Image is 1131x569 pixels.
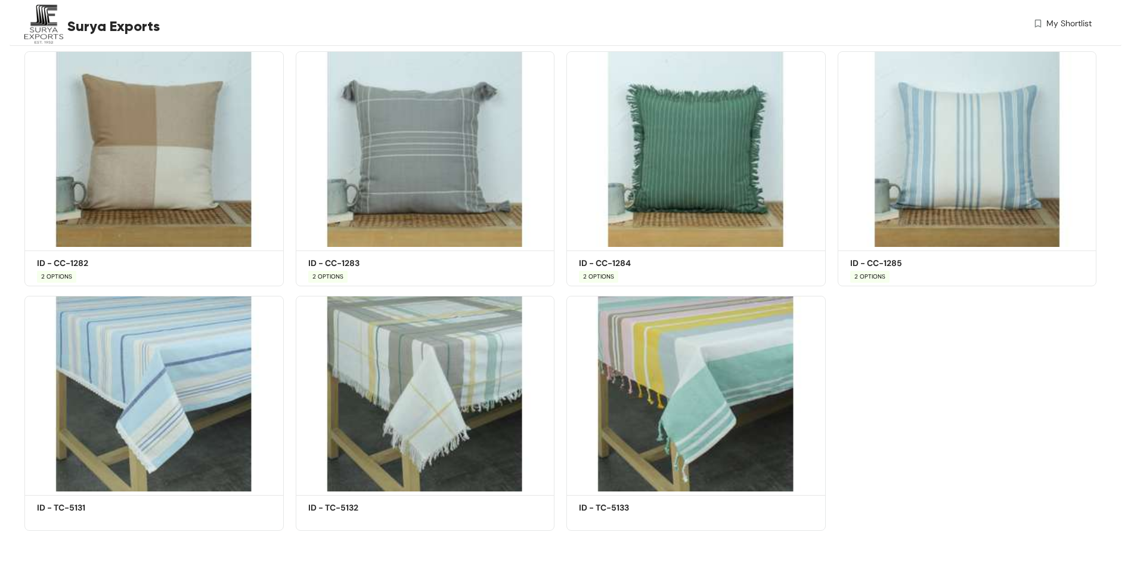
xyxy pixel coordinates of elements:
[67,16,160,37] span: Surya Exports
[37,502,138,514] h5: ID - TC-5131
[566,296,826,491] img: 94dfe69a-25e6-4fb6-b01b-d01163a41442
[37,271,76,283] span: 2 OPTIONS
[838,51,1097,247] img: 209c8605-8e01-41c9-80ef-3584ece41b91
[37,257,138,270] h5: ID - CC-1282
[296,296,555,491] img: 441324df-3a64-41f2-a082-c09407ef123f
[566,51,826,247] img: edd3ddff-bfb8-4a99-99ef-63d1a01b58ee
[308,502,410,514] h5: ID - TC-5132
[296,51,555,247] img: d4adf998-3da9-4a7c-bf0c-0b24194634e5
[308,257,410,270] h5: ID - CC-1283
[579,257,680,270] h5: ID - CC-1284
[24,296,284,491] img: 8c523da2-68f6-4eb3-aa6f-dc373bbf193b
[850,271,890,283] span: 2 OPTIONS
[24,51,284,247] img: 290716ae-6a5a-4277-bd52-8220fa98214a
[24,5,63,44] img: Buyer Portal
[579,271,618,283] span: 2 OPTIONS
[1033,17,1043,30] img: wishlist
[308,271,348,283] span: 2 OPTIONS
[850,257,952,270] h5: ID - CC-1285
[1046,17,1092,30] span: My Shortlist
[579,502,680,514] h5: ID - TC-5133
